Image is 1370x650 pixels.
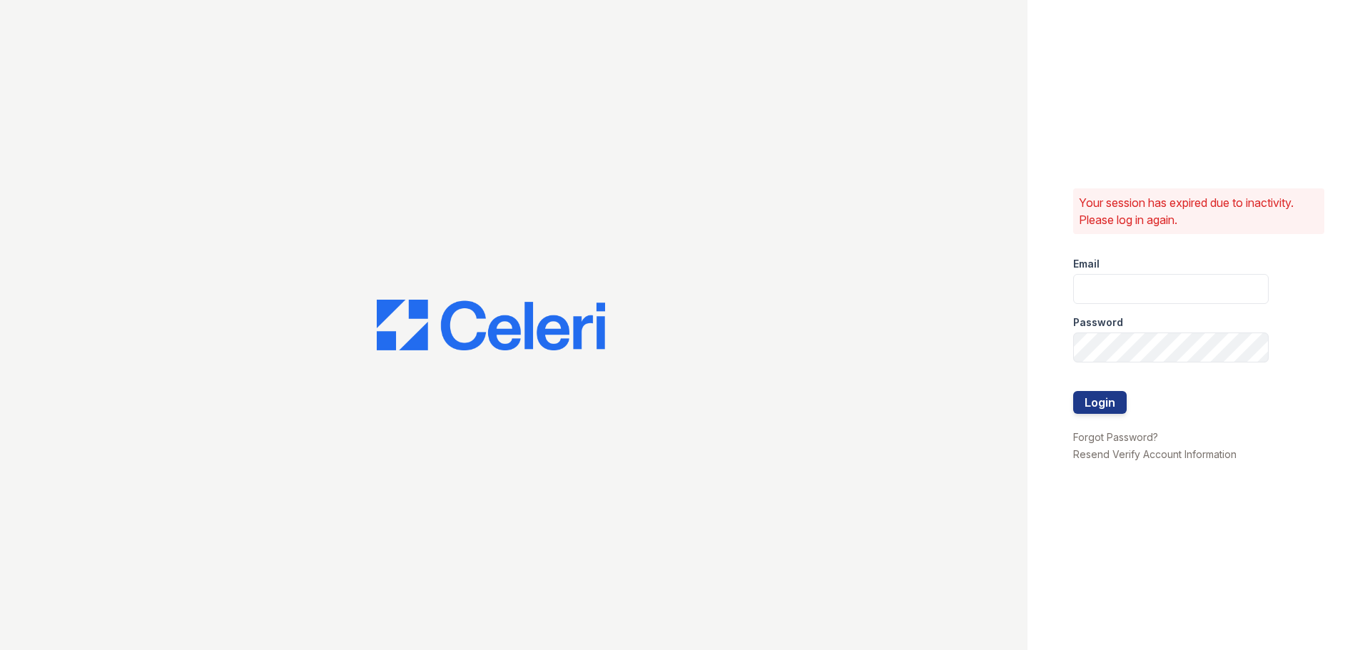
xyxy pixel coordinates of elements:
label: Email [1073,257,1100,271]
img: CE_Logo_Blue-a8612792a0a2168367f1c8372b55b34899dd931a85d93a1a3d3e32e68fde9ad4.png [377,300,605,351]
button: Login [1073,391,1127,414]
a: Resend Verify Account Information [1073,448,1237,460]
p: Your session has expired due to inactivity. Please log in again. [1079,194,1319,228]
label: Password [1073,315,1123,330]
a: Forgot Password? [1073,431,1158,443]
